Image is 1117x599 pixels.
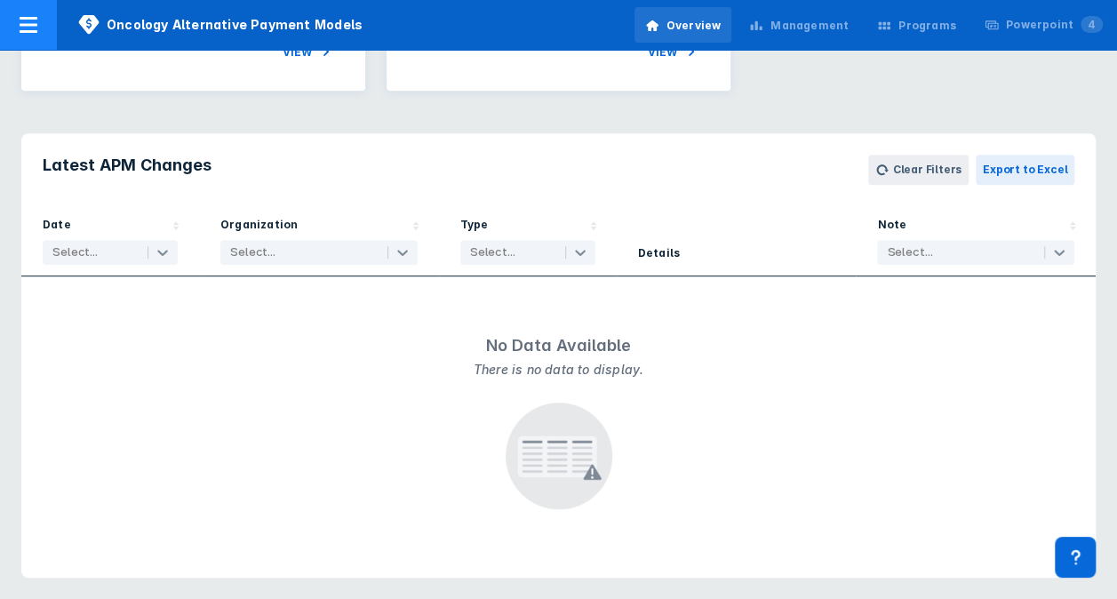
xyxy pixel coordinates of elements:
h3: Latest APM Changes [43,155,211,176]
button: Clear Filters [868,155,969,185]
div: No Data Available [484,333,633,358]
div: Overview [666,18,722,34]
div: Programs [898,18,956,34]
div: Details [638,245,835,261]
div: Sort [199,206,439,276]
a: Overview [634,7,732,43]
div: Date [43,217,71,236]
div: Powerpoint [1006,17,1103,33]
div: Contact Support [1055,537,1096,578]
span: View [283,41,337,62]
a: Programs [866,7,967,43]
span: 4 [1081,16,1103,33]
button: Export to Excel [976,155,1074,185]
div: Type [460,217,489,236]
div: Sort [21,206,199,276]
div: Management [770,18,849,34]
div: Organization [220,217,298,236]
div: Sort [856,206,1096,276]
span: There is no data to display. [472,358,646,381]
a: Management [738,7,859,43]
img: No Data Available - There is no data to display. [506,403,612,509]
span: View [648,41,702,62]
div: Sort [439,206,617,276]
div: Note [877,217,906,236]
